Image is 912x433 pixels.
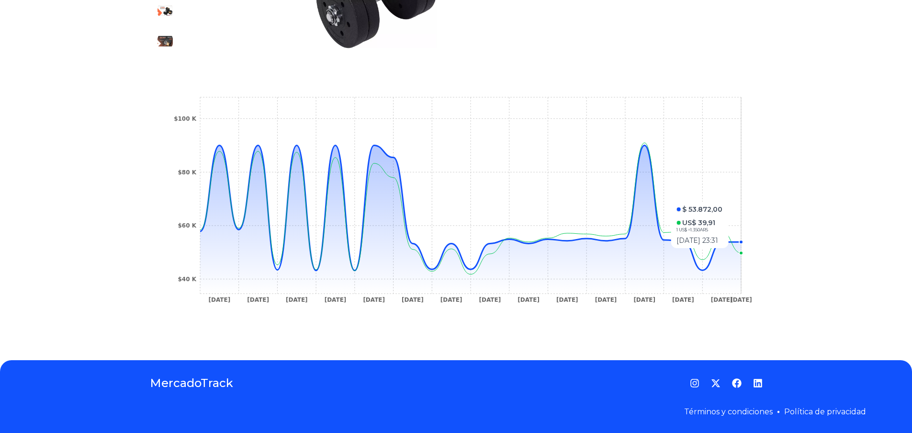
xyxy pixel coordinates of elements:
a: Política de privacidad [784,407,866,416]
a: LinkedIn [753,378,763,388]
tspan: [DATE] [440,296,462,303]
a: Instagram [690,378,699,388]
a: MercadoTrack [150,376,233,391]
img: Kit Mancuernas Macizas A Rosca + 20 Kg En 8 Discos De 2.5 Kgs [158,34,173,49]
tspan: $40 K [178,276,196,283]
a: Twitter [711,378,721,388]
tspan: [DATE] [324,296,346,303]
tspan: $100 K [174,115,197,122]
tspan: [DATE] [247,296,269,303]
a: Términos y condiciones [684,407,773,416]
tspan: [DATE] [595,296,617,303]
tspan: [DATE] [285,296,307,303]
tspan: [DATE] [518,296,540,303]
tspan: [DATE] [710,296,732,303]
tspan: [DATE] [672,296,694,303]
tspan: [DATE] [479,296,501,303]
a: Facebook [732,378,742,388]
tspan: $60 K [178,222,196,229]
tspan: [DATE] [402,296,424,303]
tspan: [DATE] [556,296,578,303]
tspan: [DATE] [633,296,655,303]
tspan: [DATE] [730,296,752,303]
tspan: [DATE] [208,296,230,303]
tspan: $80 K [178,169,196,176]
img: Kit Mancuernas Macizas A Rosca + 20 Kg En 8 Discos De 2.5 Kgs [158,3,173,18]
tspan: [DATE] [363,296,385,303]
